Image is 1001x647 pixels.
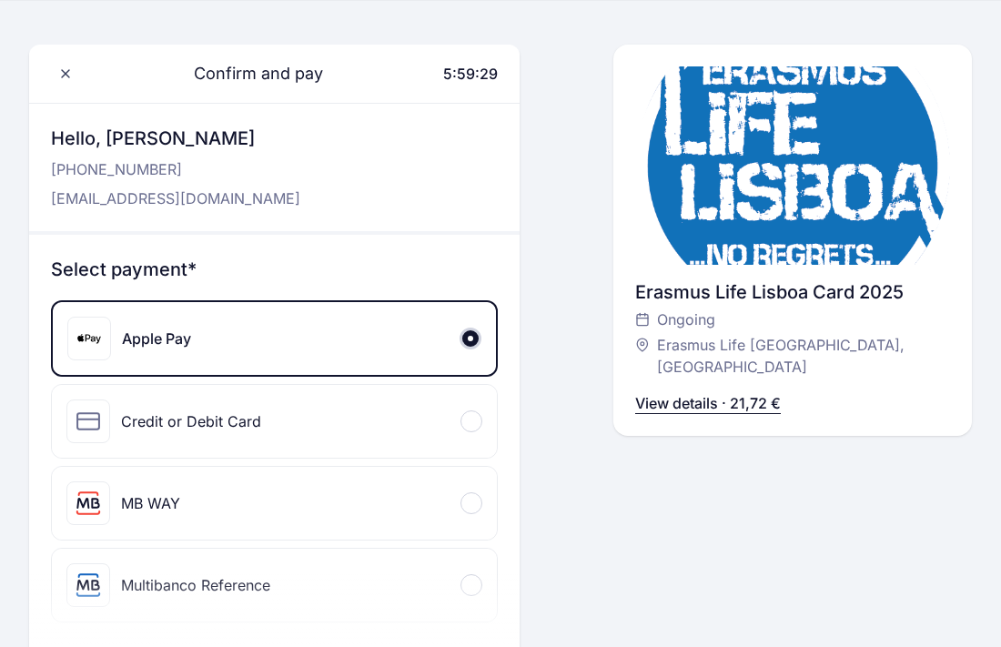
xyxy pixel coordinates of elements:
div: Credit or Debit Card [121,410,261,432]
div: Multibanco Reference [121,574,270,596]
div: Apple Pay [122,328,191,349]
span: Confirm and pay [172,61,323,86]
div: Erasmus Life Lisboa Card 2025 [635,279,950,305]
div: MB WAY [121,492,180,514]
h3: Hello, [PERSON_NAME] [51,126,300,151]
span: Ongoing [657,308,715,330]
p: View details · 21,72 € [635,392,781,414]
p: [EMAIL_ADDRESS][DOMAIN_NAME] [51,187,300,209]
span: 5:59:29 [443,65,498,83]
p: [PHONE_NUMBER] [51,158,300,180]
span: Erasmus Life [GEOGRAPHIC_DATA], [GEOGRAPHIC_DATA] [657,334,932,378]
h3: Select payment* [51,257,498,282]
